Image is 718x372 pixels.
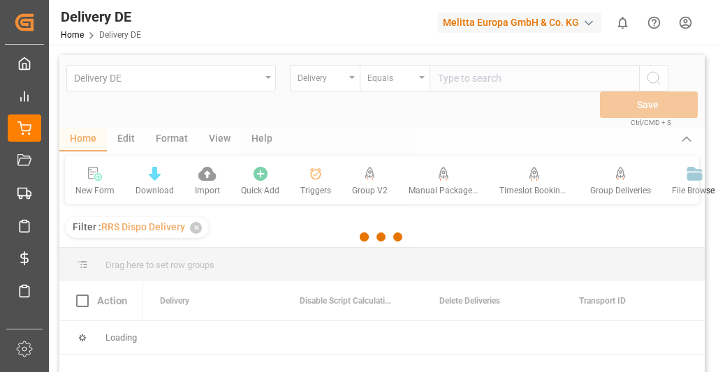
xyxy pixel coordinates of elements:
button: Melitta Europa GmbH & Co. KG [437,9,607,36]
button: show 0 new notifications [607,7,638,38]
button: Help Center [638,7,670,38]
a: Home [61,30,84,40]
div: Delivery DE [61,6,141,27]
div: Melitta Europa GmbH & Co. KG [437,13,601,33]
